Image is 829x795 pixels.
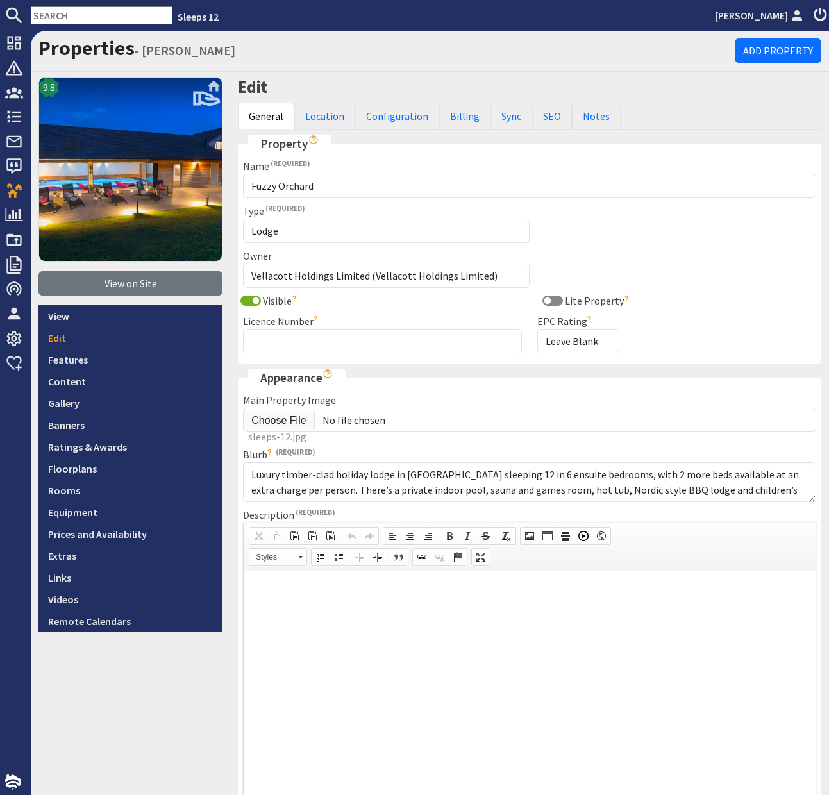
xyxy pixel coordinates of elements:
a: Strikethrough [476,528,494,544]
a: Remote Calendars [38,610,222,632]
label: Licence Number [243,315,321,328]
span: sleeps-12.jpg [248,430,306,443]
a: Image [521,528,539,544]
a: Sleeps 12 [178,10,219,23]
a: Gallery [38,392,222,414]
a: Prices and Availability [38,523,222,545]
a: Increase Indent [369,549,387,565]
a: Center [401,528,419,544]
a: Align Left [383,528,401,544]
a: Bold [440,528,458,544]
a: IFrame [592,528,610,544]
a: Edit [38,327,222,349]
a: Insert a Youtube, Vimeo or Dailymotion video [574,528,592,544]
img: Fuzzy Orchard's icon [38,77,222,261]
a: Properties [38,35,135,61]
a: Decrease Indent [351,549,369,565]
a: SEO [532,103,572,130]
a: Cut [249,528,267,544]
a: Undo [342,528,360,544]
a: Banners [38,414,222,436]
a: Configuration [355,103,439,130]
i: Show hints [322,369,333,379]
label: Lite Property [563,294,631,307]
a: [PERSON_NAME] [715,8,806,23]
a: General [238,103,294,130]
a: Paste from Word [321,528,339,544]
span: Styles [249,549,294,565]
a: Notes [572,103,621,130]
a: Paste as plain text [303,528,321,544]
a: Rooms [38,480,222,501]
input: SEARCH [31,6,172,24]
small: - [PERSON_NAME] [135,43,235,58]
label: Type [243,205,305,217]
a: Features [38,349,222,371]
label: Main Property Image [243,394,336,406]
a: Remove Format [498,528,515,544]
a: Paste [285,528,303,544]
a: View on Site [38,271,222,296]
a: 9.8 [38,77,222,271]
a: Insert/Remove Bulleted List [330,549,348,565]
label: Visible [261,294,299,307]
a: Location [294,103,355,130]
label: EPC Rating [537,315,594,328]
a: View [38,305,222,327]
a: Floorplans [38,458,222,480]
a: Maximize [472,549,490,565]
textarea: Luxury timber-clad holiday lodge in [GEOGRAPHIC_DATA] sleeping 12 in 6 ensuite bedrooms, with 2 m... [243,462,816,502]
a: Extras [38,545,222,567]
span: 9.8 [43,79,55,95]
a: Styles [249,548,307,566]
legend: Appearance [248,369,345,387]
label: Description [243,508,335,521]
a: Redo [360,528,378,544]
a: Link [413,549,431,565]
a: Table [539,528,557,544]
h2: Edit [238,77,821,97]
i: Show hints [308,135,319,145]
a: Billing [439,103,490,130]
a: Links [38,567,222,589]
label: Name [243,160,310,172]
a: Content [38,371,222,392]
a: Anchor [449,549,467,565]
a: Insert Horizontal Line [557,528,574,544]
img: staytech_i_w-64f4e8e9ee0a9c174fd5317b4b171b261742d2d393467e5bdba4413f4f884c10.svg [5,774,21,790]
a: Add Property [735,38,821,63]
label: Blurb [243,448,315,461]
a: Align Right [419,528,437,544]
legend: Property [248,135,331,153]
a: Sync [490,103,532,130]
a: Unlink [431,549,449,565]
a: Block Quote [390,549,408,565]
a: Equipment [38,501,222,523]
a: Insert/Remove Numbered List [312,549,330,565]
label: Owner [243,249,272,262]
a: Italic [458,528,476,544]
a: Ratings & Awards [38,436,222,458]
a: Copy [267,528,285,544]
a: Videos [38,589,222,610]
